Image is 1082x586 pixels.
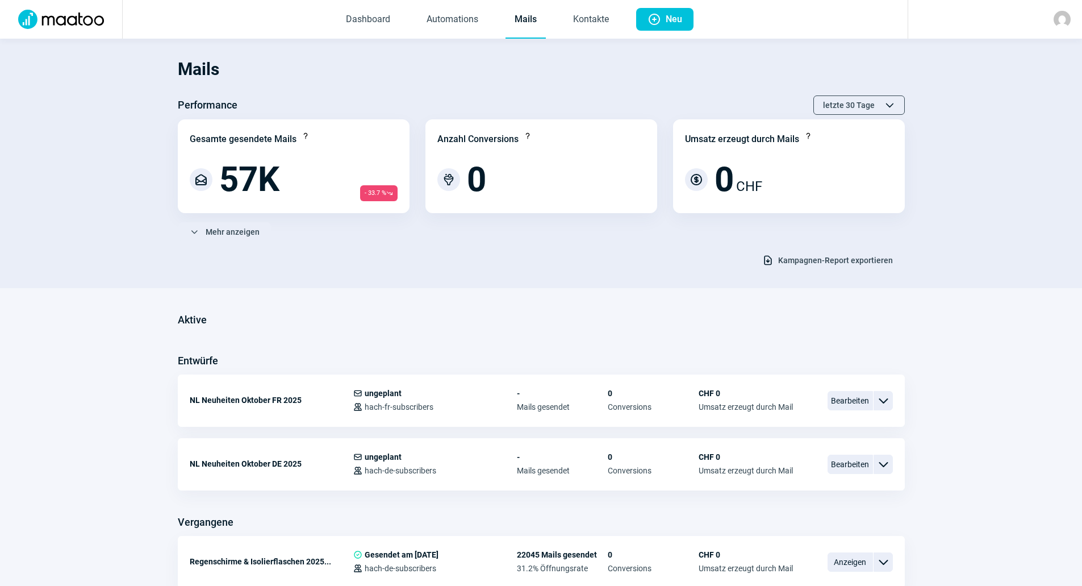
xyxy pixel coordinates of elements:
span: letzte 30 Tage [823,96,875,114]
span: Gesendet am [DATE] [365,550,438,559]
div: Gesamte gesendete Mails [190,132,296,146]
span: 0 [608,452,699,462]
h3: Entwürfe [178,352,218,370]
span: - [517,389,608,398]
span: CHF [736,176,762,197]
span: Mails gesendet [517,466,608,475]
button: Neu [636,8,694,31]
a: Kontakte [564,1,618,39]
span: Anzeigen [828,552,873,572]
h3: Performance [178,96,237,114]
span: 0 [608,550,699,559]
a: Automations [417,1,487,39]
div: Anzahl Conversions [437,132,519,146]
span: 22045 Mails gesendet [517,550,608,559]
h1: Mails [178,50,905,89]
span: 0 [715,163,734,197]
span: ungeplant [365,452,402,462]
span: 0 [608,389,699,398]
span: ungeplant [365,389,402,398]
div: Umsatz erzeugt durch Mails [685,132,799,146]
span: - 33.7 % [360,185,398,201]
span: Bearbeiten [828,455,873,474]
span: Conversions [608,402,699,412]
div: NL Neuheiten Oktober FR 2025 [190,389,353,412]
span: Umsatz erzeugt durch Mail [699,402,793,412]
span: 31.2% Öffnungsrate [517,564,608,573]
img: Logo [11,10,111,29]
img: avatar [1054,11,1071,28]
span: 0 [467,163,486,197]
span: CHF 0 [699,550,793,559]
span: Umsatz erzeugt durch Mail [699,466,793,475]
h3: Aktive [178,311,207,329]
span: Mehr anzeigen [206,223,260,241]
span: 57K [219,163,279,197]
button: Kampagnen-Report exportieren [750,251,905,270]
a: Dashboard [337,1,399,39]
span: Neu [666,8,682,31]
div: NL Neuheiten Oktober DE 2025 [190,452,353,475]
a: Mails [506,1,546,39]
h3: Vergangene [178,513,233,531]
span: hach-de-subscribers [365,564,436,573]
span: Conversions [608,564,699,573]
span: hach-fr-subscribers [365,402,433,412]
span: Umsatz erzeugt durch Mail [699,564,793,573]
span: Kampagnen-Report exportieren [778,251,893,269]
span: CHF 0 [699,389,793,398]
span: Mails gesendet [517,402,608,412]
button: Mehr anzeigen [178,222,271,242]
div: Regenschirme & Isolierflaschen 2025... [190,550,353,573]
span: - [517,452,608,462]
span: CHF 0 [699,452,793,462]
span: Bearbeiten [828,391,873,410]
span: Conversions [608,466,699,475]
span: hach-de-subscribers [365,466,436,475]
